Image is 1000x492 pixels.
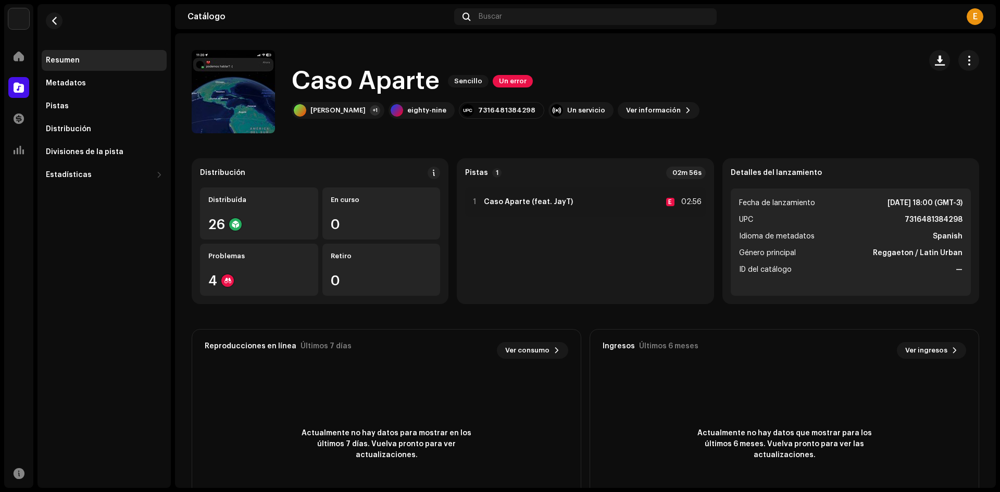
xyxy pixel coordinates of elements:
re-m-nav-item: Distribución [42,119,167,140]
strong: Detalles del lanzamiento [731,169,822,177]
span: Género principal [739,247,796,259]
span: Sencillo [448,75,489,87]
div: 02:56 [679,196,702,208]
strong: — [956,263,963,276]
strong: Reggaeton / Latin Urban [873,247,963,259]
div: 02m 56s [666,167,706,179]
div: Resumen [46,56,80,65]
button: Ver información [618,102,699,119]
span: Un error [493,75,533,87]
span: Ver consumo [505,340,549,361]
div: Pistas [46,102,69,110]
re-m-nav-item: Resumen [42,50,167,71]
div: Últimos 6 meses [639,342,698,350]
span: Ver información [626,100,681,121]
div: eighty-nine [407,106,446,115]
h1: Caso Aparte [292,65,440,98]
strong: 7316481384298 [905,213,963,226]
span: UPC [739,213,753,226]
div: Últimos 7 días [301,342,352,350]
div: Retiro [331,252,432,260]
div: Problemas [208,252,310,260]
strong: [DATE] 18:00 (GMT-3) [888,197,963,209]
div: Catálogo [187,12,450,21]
span: Actualmente no hay datos para mostrar en los últimos 7 días. Vuelva pronto para ver actualizaciones. [293,428,480,461]
re-m-nav-item: Pistas [42,96,167,117]
div: [PERSON_NAME] [310,106,366,115]
span: Ver ingresos [905,340,947,361]
div: E [666,198,674,206]
div: Estadísticas [46,171,92,179]
div: Divisiones de la pista [46,148,123,156]
div: Un servicio [567,106,605,115]
button: Ver ingresos [897,342,966,359]
p-badge: 1 [492,168,502,178]
div: Ingresos [603,342,635,350]
div: Metadatos [46,79,86,87]
div: Distribuída [208,196,310,204]
span: Buscar [479,12,502,21]
span: Actualmente no hay datos que mostrar para los últimos 6 meses. Vuelva pronto para ver las actuali... [691,428,878,461]
strong: Pistas [465,169,488,177]
div: Distribución [200,169,245,177]
div: 7316481384298 [478,106,535,115]
img: 297a105e-aa6c-4183-9ff4-27133c00f2e2 [8,8,29,29]
div: +1 [370,105,380,116]
re-m-nav-item: Divisiones de la pista [42,142,167,162]
div: Distribución [46,125,91,133]
span: Fecha de lanzamiento [739,197,815,209]
div: Reproducciones en línea [205,342,296,350]
span: ID del catálogo [739,263,792,276]
strong: Spanish [933,230,963,243]
div: E [967,8,983,25]
strong: Caso Aparte (feat. JayT) [484,198,573,206]
div: En curso [331,196,432,204]
span: Idioma de metadatos [739,230,815,243]
re-m-nav-item: Metadatos [42,73,167,94]
re-m-nav-dropdown: Estadísticas [42,165,167,185]
button: Ver consumo [497,342,568,359]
